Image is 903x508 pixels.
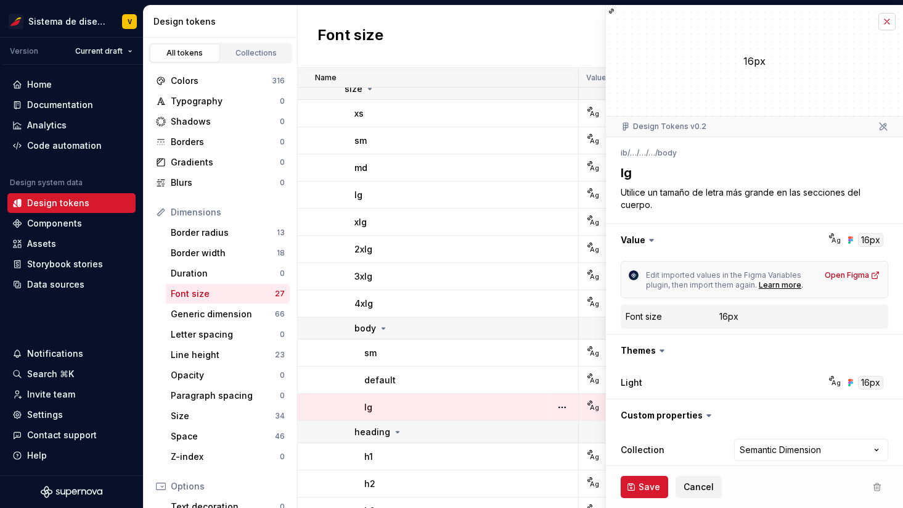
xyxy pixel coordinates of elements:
div: 0 [280,157,285,167]
div: Options [171,480,285,493]
a: Border width18 [166,243,290,263]
div: 0 [280,391,285,401]
a: Duration0 [166,264,290,283]
div: Z-index [171,451,280,463]
li: … [648,148,655,157]
p: size [345,83,362,95]
div: Duration [171,267,280,280]
a: Paragraph spacing0 [166,386,290,406]
p: 2xlg [354,243,372,256]
div: 0 [280,452,285,462]
p: 3xlg [354,270,372,283]
p: lg [354,189,362,201]
textarea: Utilice un tamaño de letra más grande en las secciones del cuerpo. [618,184,886,214]
div: Blurs [171,177,280,189]
div: 34 [275,411,285,421]
div: Help [27,449,47,462]
div: Settings [27,409,63,421]
a: Typography0 [151,91,290,111]
p: default [364,374,396,386]
p: h2 [364,478,375,490]
div: Collections [226,48,287,58]
a: Letter spacing0 [166,325,290,344]
button: Current draft [70,43,138,60]
div: Colors [171,75,272,87]
p: body [354,322,376,335]
a: Components [7,214,136,233]
div: Ag [589,452,599,462]
a: Gradients0 [151,152,290,172]
div: Borders [171,136,280,148]
div: Ag [589,402,599,412]
div: 0 [280,269,285,278]
a: Design tokens [7,193,136,213]
a: Line height23 [166,345,290,365]
a: Open Figma [825,270,880,280]
div: 46 [275,431,285,441]
div: Ag [831,378,841,388]
div: Home [27,78,52,91]
p: sm [354,135,367,147]
li: … [630,148,637,157]
div: Assets [27,238,56,250]
div: Design tokens [153,15,292,28]
div: Ag [589,190,599,200]
button: Notifications [7,344,136,364]
div: Gradients [171,156,280,169]
div: Ag [589,244,599,254]
li: / [637,148,639,157]
div: Border width [171,247,277,259]
div: Ag [831,235,841,245]
div: Shadows [171,115,280,128]
a: Border radius13 [166,223,290,243]
div: Ag [589,272,599,281]
a: Settings [7,405,136,425]
a: Documentation [7,95,136,115]
li: / [655,148,658,157]
span: Edit imported values in the Figma Variables plugin, then import them again. [646,270,803,289]
a: Z-index0 [166,447,290,467]
div: Letter spacing [171,328,280,341]
p: xs [354,107,364,120]
a: Blurs0 [151,173,290,193]
a: Home [7,75,136,94]
img: 55604660-494d-44a9-beb2-692398e9940a.png [9,14,23,29]
a: Analytics [7,115,136,135]
p: xlg [354,216,367,228]
h2: Font size [317,25,383,48]
button: Help [7,446,136,465]
a: Space46 [166,427,290,446]
div: 316 [272,76,285,86]
div: 0 [280,178,285,188]
p: 4xlg [354,298,373,310]
div: 23 [275,350,285,360]
div: Ag [589,348,599,358]
a: Learn more [759,280,801,290]
div: Contact support [27,429,97,441]
span: . [801,280,803,289]
div: Space [171,430,275,443]
div: 0 [280,137,285,147]
div: Design system data [10,178,83,188]
div: Opacity [171,369,280,381]
div: Design Tokens v0.2 [621,122,706,131]
a: Borders0 [151,132,290,152]
li: ib [621,148,627,157]
label: Collection [621,444,664,456]
a: Code automation [7,136,136,156]
a: Shadows0 [151,112,290,131]
div: 66 [275,309,285,319]
div: All tokens [154,48,216,58]
p: lg [364,401,372,414]
div: 27 [275,289,285,299]
div: Ag [589,136,599,146]
button: Search ⌘K [7,364,136,384]
p: Value [586,73,607,83]
a: Storybook stories [7,254,136,274]
li: / [646,148,648,157]
p: h1 [364,451,373,463]
div: Paragraph spacing [171,389,280,402]
div: 0 [280,117,285,127]
a: Data sources [7,275,136,294]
